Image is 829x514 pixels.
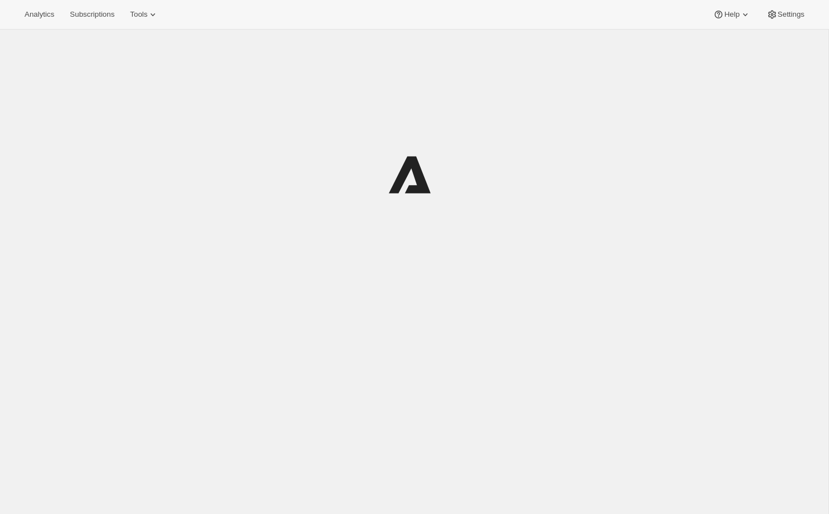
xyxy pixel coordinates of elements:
span: Help [724,10,739,19]
button: Help [706,7,757,22]
button: Settings [760,7,811,22]
span: Settings [778,10,804,19]
span: Analytics [25,10,54,19]
span: Tools [130,10,147,19]
span: Subscriptions [70,10,114,19]
button: Subscriptions [63,7,121,22]
button: Analytics [18,7,61,22]
button: Tools [123,7,165,22]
